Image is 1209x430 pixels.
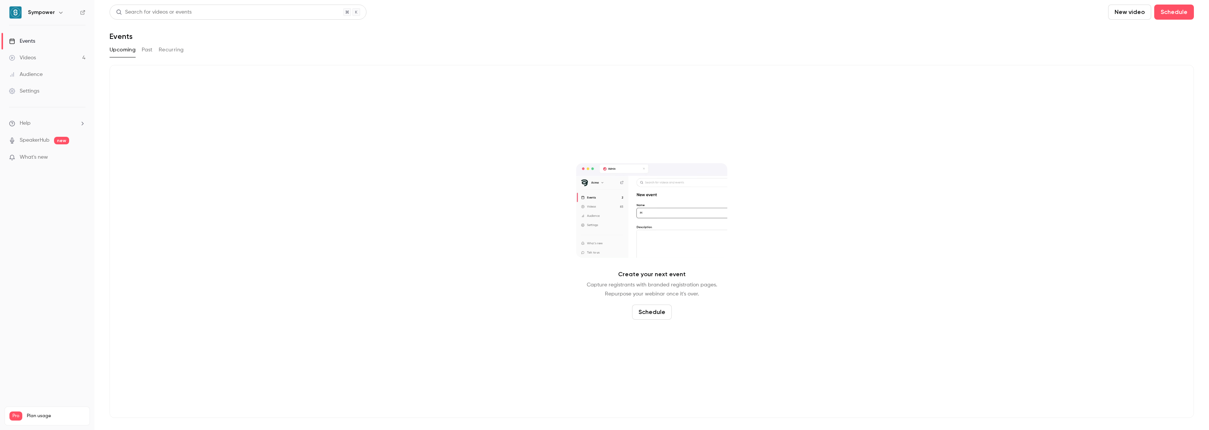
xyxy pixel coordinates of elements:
[1154,5,1194,20] button: Schedule
[9,119,85,127] li: help-dropdown-opener
[142,44,153,56] button: Past
[632,305,672,320] button: Schedule
[54,137,69,144] span: new
[20,119,31,127] span: Help
[20,153,48,161] span: What's new
[9,411,22,421] span: Pro
[9,37,35,45] div: Events
[27,413,85,419] span: Plan usage
[587,280,717,299] p: Capture registrants with branded registration pages. Repurpose your webinar once it's over.
[9,6,22,19] img: Sympower
[110,32,133,41] h1: Events
[110,44,136,56] button: Upcoming
[618,270,686,279] p: Create your next event
[9,71,43,78] div: Audience
[9,87,39,95] div: Settings
[28,9,55,16] h6: Sympower
[116,8,192,16] div: Search for videos or events
[9,54,36,62] div: Videos
[20,136,49,144] a: SpeakerHub
[1108,5,1151,20] button: New video
[159,44,184,56] button: Recurring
